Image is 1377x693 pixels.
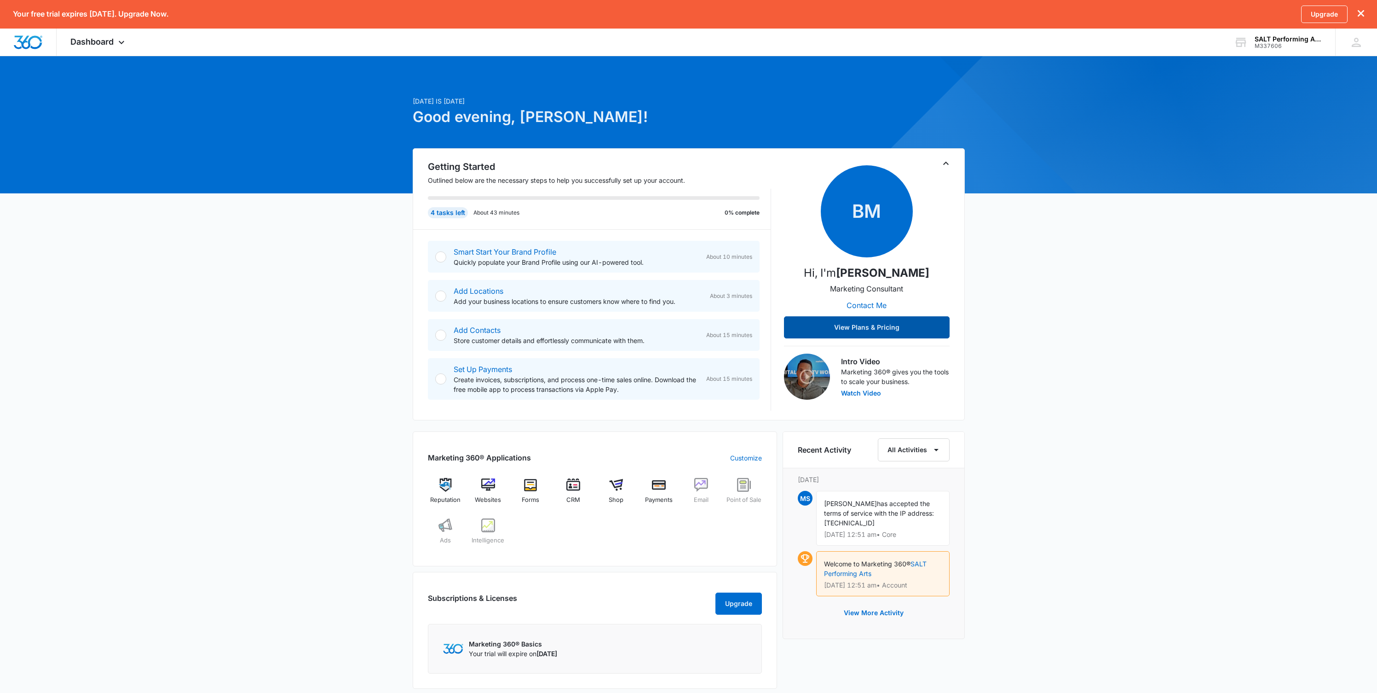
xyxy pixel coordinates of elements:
h2: Marketing 360® Applications [428,452,531,463]
a: Add Locations [454,286,503,296]
h3: Intro Video [841,356,950,367]
span: About 10 minutes [706,253,752,261]
span: About 3 minutes [710,292,752,300]
a: Intelligence [470,518,506,552]
a: Websites [470,478,506,511]
span: Reputation [430,495,461,505]
p: Outlined below are the necessary steps to help you successfully set up your account. [428,175,771,185]
div: account name [1255,35,1322,43]
h2: Subscriptions & Licenses [428,593,517,611]
div: 4 tasks left [428,207,468,218]
span: [TECHNICAL_ID] [824,519,875,527]
span: Intelligence [472,536,504,545]
button: dismiss this dialog [1358,10,1364,18]
p: About 43 minutes [473,209,519,217]
p: Store customer details and effortlessly communicate with them. [454,336,699,345]
button: View More Activity [835,602,913,624]
span: Websites [475,495,501,505]
p: [DATE] 12:51 am • Core [824,531,942,538]
p: Add your business locations to ensure customers know where to find you. [454,297,703,306]
span: About 15 minutes [706,331,752,339]
p: Hi, I'm [804,265,929,281]
div: Dashboard [57,29,141,56]
img: Marketing 360 Logo [443,644,463,653]
span: [PERSON_NAME] [824,500,877,507]
a: Ads [428,518,463,552]
h6: Recent Activity [798,444,851,455]
span: Shop [609,495,623,505]
span: Point of Sale [726,495,761,505]
p: [DATE] is [DATE] [413,96,777,106]
p: Your free trial expires [DATE]. Upgrade Now. [13,10,168,18]
h1: Good evening, [PERSON_NAME]! [413,106,777,128]
p: Your trial will expire on [469,649,557,658]
a: Point of Sale [726,478,762,511]
p: Marketing Consultant [830,283,903,294]
button: Watch Video [841,390,881,396]
a: Forms [513,478,548,511]
a: CRM [556,478,591,511]
span: Ads [440,536,451,545]
span: BM [821,165,913,257]
span: has accepted the terms of service with the IP address: [824,500,934,517]
p: Marketing 360® Basics [469,639,557,649]
a: Set Up Payments [454,365,512,374]
button: All Activities [878,438,950,461]
p: Marketing 360® gives you the tools to scale your business. [841,367,950,386]
span: CRM [566,495,580,505]
span: Email [694,495,709,505]
a: Smart Start Your Brand Profile [454,247,556,256]
a: Shop [599,478,634,511]
p: Quickly populate your Brand Profile using our AI-powered tool. [454,257,699,267]
button: Toggle Collapse [940,158,951,169]
p: Create invoices, subscriptions, and process one-time sales online. Download the free mobile app t... [454,375,699,394]
span: Forms [522,495,539,505]
button: View Plans & Pricing [784,316,950,338]
a: Upgrade [1301,6,1348,23]
a: Add Contacts [454,326,501,335]
p: [DATE] [798,475,950,484]
span: MS [798,491,812,506]
h2: Getting Started [428,160,771,174]
span: [DATE] [536,650,557,658]
div: account id [1255,43,1322,49]
button: Contact Me [837,294,896,316]
strong: [PERSON_NAME] [836,266,929,280]
button: Upgrade [715,593,762,615]
span: About 15 minutes [706,375,752,383]
a: Customize [730,453,762,463]
a: Email [684,478,719,511]
span: Welcome to Marketing 360® [824,560,910,568]
p: 0% complete [725,209,760,217]
a: Payments [641,478,676,511]
p: [DATE] 12:51 am • Account [824,582,942,588]
a: Reputation [428,478,463,511]
span: Dashboard [70,37,114,47]
img: Intro Video [784,354,830,400]
span: Payments [645,495,673,505]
